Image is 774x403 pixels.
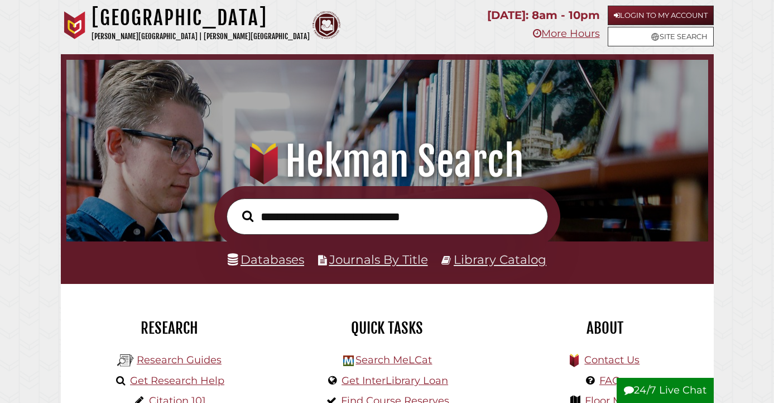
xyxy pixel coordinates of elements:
[69,319,270,338] h2: Research
[287,319,488,338] h2: Quick Tasks
[130,374,224,387] a: Get Research Help
[599,374,626,387] a: FAQs
[608,6,714,25] a: Login to My Account
[504,319,705,338] h2: About
[313,11,340,39] img: Calvin Theological Seminary
[329,252,428,267] a: Journals By Title
[355,354,432,366] a: Search MeLCat
[78,137,696,186] h1: Hekman Search
[61,11,89,39] img: Calvin University
[228,252,304,267] a: Databases
[343,355,354,366] img: Hekman Library Logo
[454,252,546,267] a: Library Catalog
[533,27,600,40] a: More Hours
[608,27,714,46] a: Site Search
[92,30,310,43] p: [PERSON_NAME][GEOGRAPHIC_DATA] | [PERSON_NAME][GEOGRAPHIC_DATA]
[584,354,640,366] a: Contact Us
[487,6,600,25] p: [DATE]: 8am - 10pm
[342,374,448,387] a: Get InterLibrary Loan
[242,210,254,222] i: Search
[137,354,222,366] a: Research Guides
[237,207,259,225] button: Search
[117,352,134,369] img: Hekman Library Logo
[92,6,310,30] h1: [GEOGRAPHIC_DATA]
